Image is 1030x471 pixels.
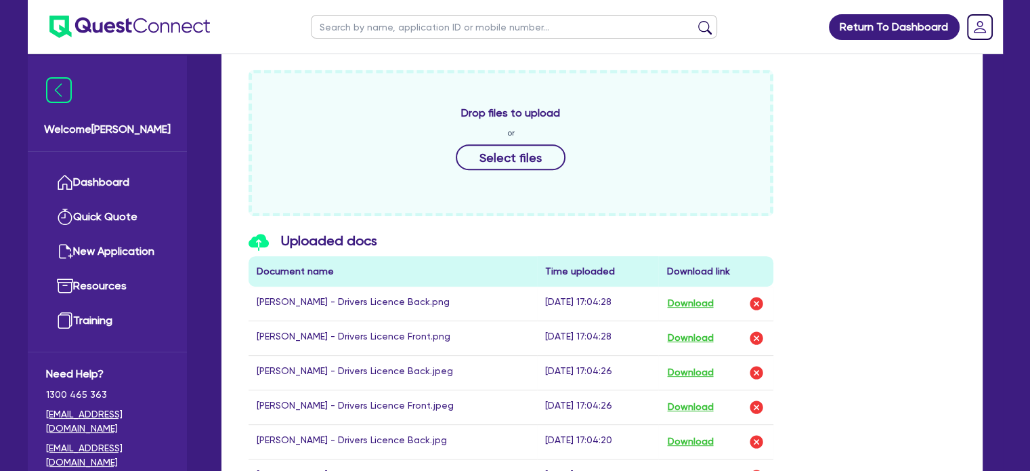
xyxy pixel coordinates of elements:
img: icon-menu-close [46,77,72,103]
button: Select files [456,144,565,170]
a: [EMAIL_ADDRESS][DOMAIN_NAME] [46,441,169,470]
a: New Application [46,234,169,269]
td: [DATE] 17:04:28 [537,321,658,355]
a: Return To Dashboard [829,14,960,40]
img: delete-icon [748,399,765,415]
button: Download [666,364,714,382]
td: [PERSON_NAME] - Drivers Licence Back.png [249,287,538,321]
img: delete-icon [748,365,765,381]
td: [DATE] 17:04:20 [537,424,658,459]
img: quick-quote [57,209,73,225]
a: Training [46,304,169,338]
button: Download [666,295,714,312]
td: [PERSON_NAME] - Drivers Licence Front.jpeg [249,390,538,424]
img: icon-upload [249,234,269,251]
span: Need Help? [46,366,169,382]
td: [DATE] 17:04:26 [537,355,658,390]
span: 1300 465 363 [46,388,169,402]
img: training [57,312,73,329]
img: delete-icon [748,434,765,450]
td: [PERSON_NAME] - Drivers Licence Front.png [249,321,538,355]
h3: Uploaded docs [249,232,774,251]
img: resources [57,278,73,294]
img: quest-connect-logo-blue [49,16,210,38]
a: Dropdown toggle [962,9,997,45]
button: Download [666,329,714,347]
span: or [507,127,515,139]
button: Download [666,398,714,416]
td: [DATE] 17:04:28 [537,287,658,321]
a: Quick Quote [46,200,169,234]
input: Search by name, application ID or mobile number... [311,15,717,39]
span: Drop files to upload [461,105,560,121]
td: [DATE] 17:04:26 [537,390,658,424]
img: new-application [57,243,73,260]
button: Download [666,433,714,451]
img: delete-icon [748,295,765,312]
th: Document name [249,256,538,287]
td: [PERSON_NAME] - Drivers Licence Back.jpeg [249,355,538,390]
th: Time uploaded [537,256,658,287]
span: Welcome [PERSON_NAME] [44,121,171,138]
img: delete-icon [748,330,765,346]
a: [EMAIL_ADDRESS][DOMAIN_NAME] [46,407,169,436]
th: Download link [658,256,773,287]
a: Dashboard [46,165,169,200]
td: [PERSON_NAME] - Drivers Licence Back.jpg [249,424,538,459]
a: Resources [46,269,169,304]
